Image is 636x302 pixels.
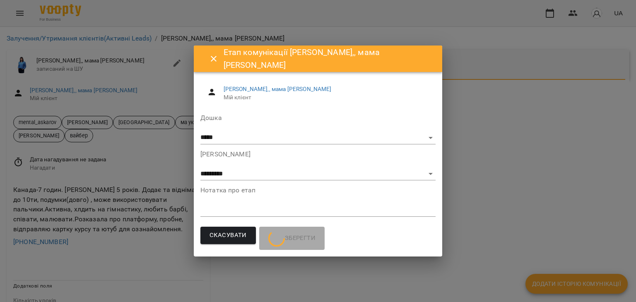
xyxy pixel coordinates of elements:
[224,93,429,102] span: Мій клієнт
[204,49,224,69] button: Close
[200,115,436,121] label: Дошка
[224,46,432,72] h6: Етап комунікації [PERSON_NAME],, мама [PERSON_NAME]
[200,227,256,244] button: Скасувати
[200,187,436,194] label: Нотатка про етап
[224,86,332,92] a: [PERSON_NAME],, мама [PERSON_NAME]
[200,151,436,158] label: [PERSON_NAME]
[210,230,247,241] span: Скасувати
